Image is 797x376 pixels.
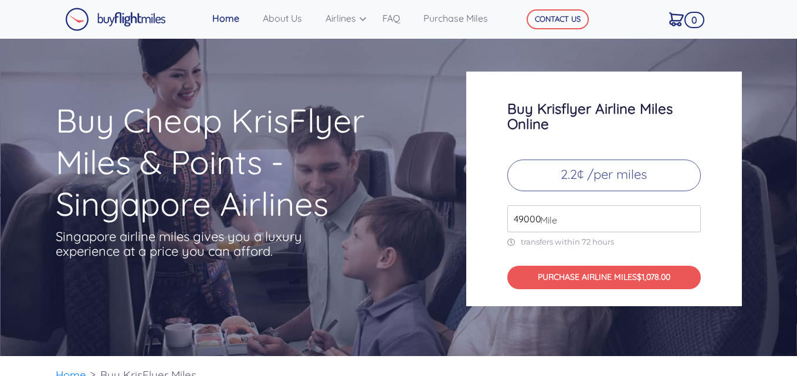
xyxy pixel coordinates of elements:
span: $1,078.00 [637,272,670,282]
a: About Us [258,6,321,30]
a: Airlines [321,6,377,30]
span: 0 [684,12,704,28]
h3: Buy Krisflyer Airline Miles Online [507,101,701,131]
span: Mile [534,213,557,227]
a: Home [208,6,258,30]
a: Purchase Miles [419,6,507,30]
a: 0 [664,6,700,31]
a: FAQ [378,6,419,30]
img: Cart [669,12,684,26]
img: Buy Flight Miles Logo [65,8,166,31]
p: Singapore airline miles gives you a luxury experience at a price you can afford. [56,229,320,259]
button: CONTACT US [527,9,589,29]
h1: Buy Cheap KrisFlyer Miles & Points - Singapore Airlines [56,100,420,225]
a: Buy Flight Miles Logo [65,5,166,34]
p: 2.2¢ /per miles [507,160,701,191]
p: transfers within 72 hours [507,237,701,247]
button: PURCHASE AIRLINE MILES$1,078.00 [507,266,701,290]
